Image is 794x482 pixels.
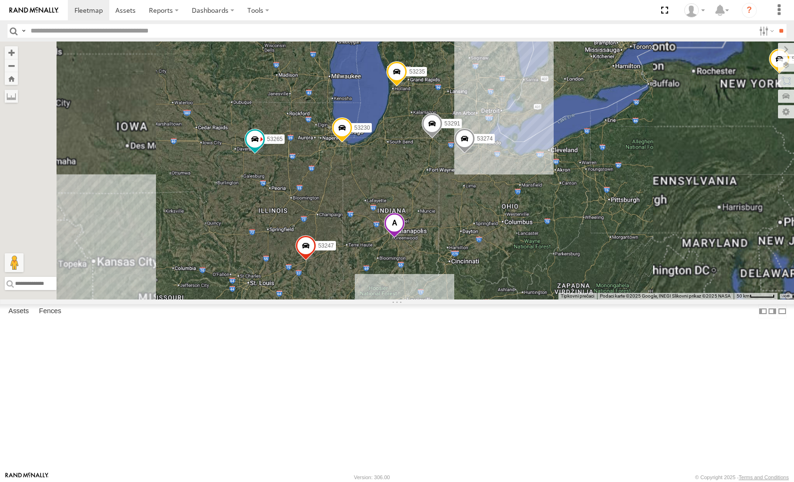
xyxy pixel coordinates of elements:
div: Version: 306.00 [354,474,390,480]
label: Assets [4,305,33,318]
span: 53247 [318,242,334,249]
button: Tipkovni prečaci [561,293,594,299]
label: Map Settings [778,105,794,118]
button: Mjerilo karte: 50 km naprema 49 piksela [734,293,778,299]
div: © Copyright 2025 - [695,474,789,480]
span: 53230 [354,125,369,131]
a: Uvjeti (otvara se u novoj kartici) [782,294,790,298]
label: Fences [34,305,66,318]
button: Zoom Home [5,72,18,85]
label: Search Query [20,24,27,38]
a: Terms and Conditions [739,474,789,480]
button: Zoom out [5,59,18,72]
label: Measure [5,90,18,103]
span: 53291 [444,120,460,126]
label: Dock Summary Table to the Right [768,304,777,318]
label: Dock Summary Table to the Left [758,304,768,318]
span: Podaci karte ©2025 Google, INEGI Slikovni prikaz ©2025 NASA [600,293,731,299]
label: Search Filter Options [755,24,776,38]
i: ? [742,3,757,18]
span: 53274 [477,135,492,142]
div: Miky Transport [681,3,708,17]
label: Hide Summary Table [778,304,787,318]
img: rand-logo.svg [9,7,58,14]
a: Visit our Website [5,473,49,482]
span: 53235 [409,68,425,75]
span: 50 km [737,293,750,299]
span: 53265 [267,136,282,142]
button: Povucite Pegmana na kartu da biste otvorili Street View [5,253,24,272]
button: Zoom in [5,46,18,59]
